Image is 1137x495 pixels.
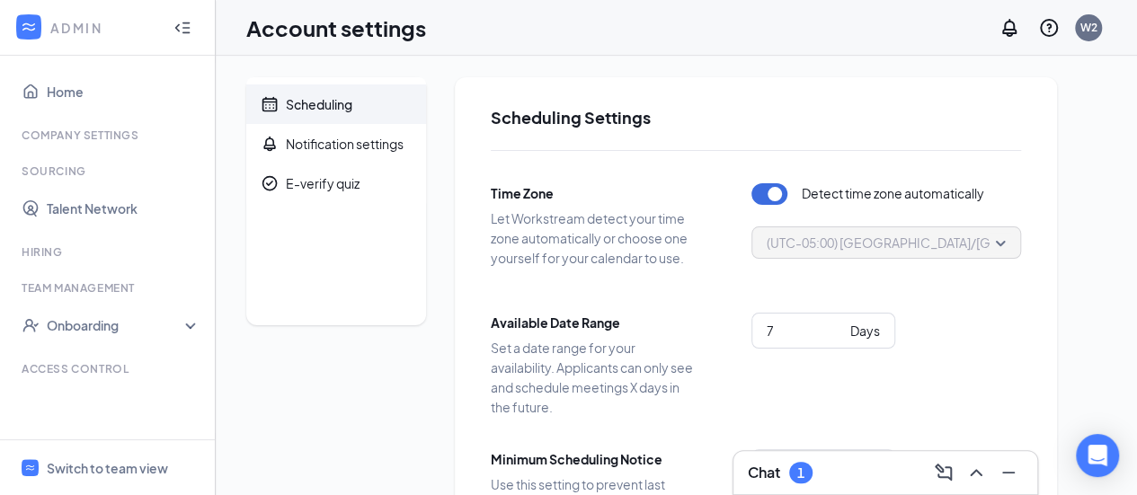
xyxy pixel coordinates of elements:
[286,174,360,192] div: E-verify quiz
[22,280,197,296] div: Team Management
[47,74,200,110] a: Home
[491,338,697,417] span: Set a date range for your availability. Applicants can only see and schedule meetings X days in t...
[50,19,157,37] div: ADMIN
[286,135,404,153] div: Notification settings
[22,164,197,179] div: Sourcing
[173,19,191,37] svg: Collapse
[929,458,958,487] button: ComposeMessage
[1076,434,1119,477] div: Open Intercom Messenger
[22,128,197,143] div: Company Settings
[22,244,197,260] div: Hiring
[802,183,984,205] span: Detect time zone automatically
[246,13,426,43] h1: Account settings
[491,449,697,469] span: Minimum Scheduling Notice
[246,164,426,203] a: CheckmarkCircleE-verify quiz
[999,17,1020,39] svg: Notifications
[261,95,279,113] svg: Calendar
[748,463,780,482] h3: Chat
[22,361,197,376] div: Access control
[491,106,1021,128] h2: Scheduling Settings
[1038,17,1060,39] svg: QuestionInfo
[246,124,426,164] a: BellNotification settings
[491,208,697,268] span: Let Workstream detect your time zone automatically or choose one yourself for your calendar to use.
[20,18,38,36] svg: WorkstreamLogo
[261,135,279,153] svg: Bell
[22,316,40,334] svg: UserCheck
[286,95,352,113] div: Scheduling
[24,462,36,473] svg: WorkstreamLogo
[47,459,168,477] div: Switch to team view
[491,183,697,203] span: Time Zone
[47,316,185,334] div: Onboarding
[246,84,426,124] a: CalendarScheduling
[994,458,1023,487] button: Minimize
[962,458,990,487] button: ChevronUp
[933,462,955,483] svg: ComposeMessage
[261,174,279,192] svg: CheckmarkCircle
[850,321,880,340] div: Days
[491,313,697,332] span: Available Date Range
[1080,20,1097,35] div: W2
[998,462,1019,483] svg: Minimize
[797,465,804,481] div: 1
[965,462,987,483] svg: ChevronUp
[47,190,200,226] a: Talent Network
